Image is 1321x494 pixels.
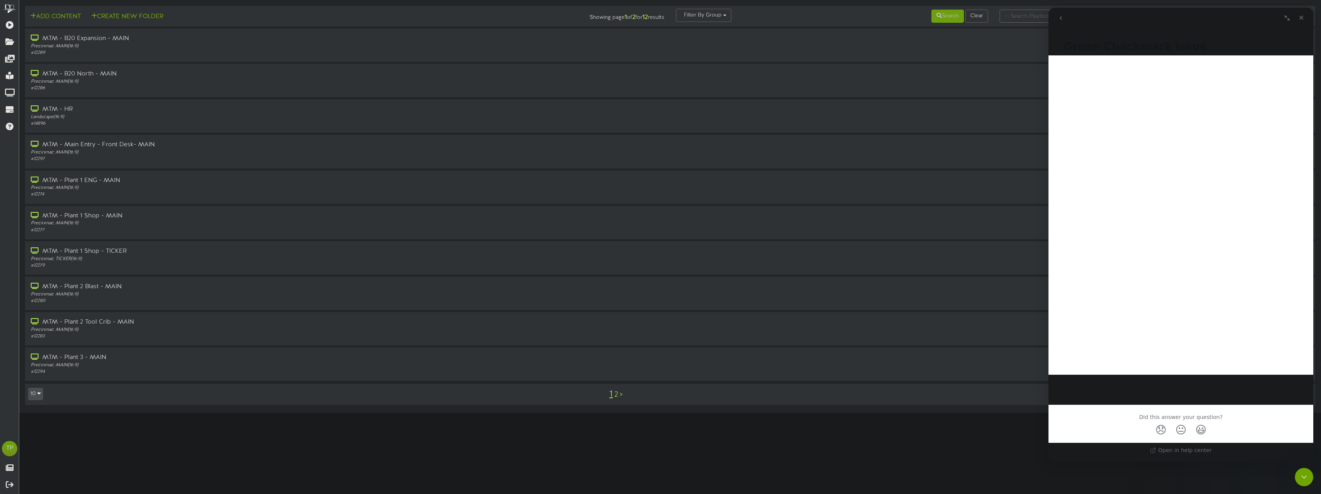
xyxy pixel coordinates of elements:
[31,85,557,92] div: # 12286
[625,14,627,21] strong: 1
[931,10,964,23] button: Search
[965,10,988,23] button: Clear
[31,156,557,162] div: # 12297
[1295,468,1313,486] iframe: Intercom live chat
[31,282,557,291] div: MTM - Plant 2 Blast - MAIN
[31,369,557,375] div: # 12294
[89,12,166,22] button: Create New Folder
[31,291,557,298] div: Precinmac MAIN ( 16:9 )
[31,34,557,43] div: MTM - B20 Expansion - MAIN
[676,9,731,22] button: Filter By Group
[614,391,618,399] a: 2
[31,191,557,198] div: # 12274
[31,247,557,256] div: MTM - Plant 1 Shop - TICKER
[1048,8,1313,462] iframe: Intercom live chat
[31,120,557,127] div: # 14896
[28,388,43,400] button: 10
[31,114,557,120] div: Landscape ( 16:9 )
[28,12,83,22] button: Add Content
[31,353,557,362] div: MTM - Plant 3 - MAIN
[620,391,623,399] a: >
[31,149,557,156] div: Precinmac MAIN ( 16:9 )
[2,441,17,456] div: TP
[642,14,648,21] strong: 12
[1000,10,1312,23] input: -- Search Playlists by Name --
[31,176,557,185] div: MTM - Plant 1 ENG - MAIN
[31,43,557,50] div: Precinmac MAIN ( 16:9 )
[454,9,670,22] div: Showing page of for results
[31,262,557,269] div: # 12279
[31,212,557,220] div: MTM - Plant 1 Shop - MAIN
[31,298,557,304] div: # 12280
[31,50,557,56] div: # 12289
[31,327,557,333] div: Precinmac MAIN ( 16:9 )
[31,220,557,227] div: Precinmac MAIN ( 16:9 )
[31,70,557,78] div: MTM - B20 North - MAIN
[31,185,557,191] div: Precinmac MAIN ( 16:9 )
[31,78,557,85] div: Precinmac MAIN ( 16:9 )
[31,140,557,149] div: MTM - Main Entry - Front Desk- MAIN
[31,227,557,234] div: # 12277
[31,256,557,262] div: Precinmac TICKER ( 16:9 )
[632,14,635,21] strong: 2
[31,333,557,340] div: # 12283
[31,362,557,369] div: Precinmac MAIN ( 16:9 )
[31,318,557,327] div: MTM - Plant 2 Tool Crib - MAIN
[31,105,557,114] div: MTM - HR
[609,389,613,399] a: 1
